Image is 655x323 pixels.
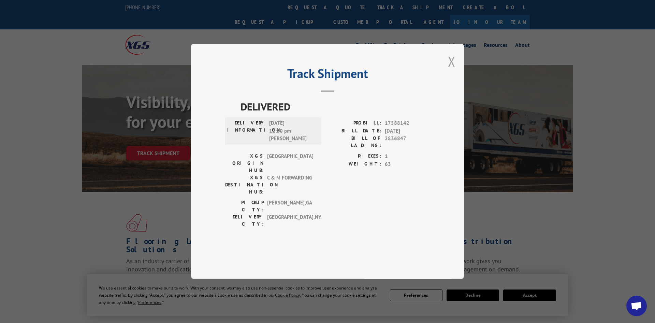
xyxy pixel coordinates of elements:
a: Open chat [626,296,647,316]
label: PROBILL: [327,120,381,127]
span: 2836847 [385,135,430,149]
span: [GEOGRAPHIC_DATA] , NY [267,214,313,228]
span: [DATE] [385,127,430,135]
span: [GEOGRAPHIC_DATA] [267,153,313,174]
label: BILL OF LADING: [327,135,381,149]
h2: Track Shipment [225,69,430,82]
span: 63 [385,160,430,168]
label: DELIVERY INFORMATION: [227,120,266,143]
span: 17588142 [385,120,430,127]
label: BILL DATE: [327,127,381,135]
label: DELIVERY CITY: [225,214,264,228]
span: [DATE] 12:30 pm [PERSON_NAME] [269,120,315,143]
span: 1 [385,153,430,161]
label: XGS ORIGIN HUB: [225,153,264,174]
button: Close modal [448,52,455,70]
label: PIECES: [327,153,381,161]
span: [PERSON_NAME] , GA [267,199,313,214]
span: C & M FORWARDING [267,174,313,196]
span: DELIVERED [241,99,430,115]
label: XGS DESTINATION HUB: [225,174,264,196]
label: PICKUP CITY: [225,199,264,214]
label: WEIGHT: [327,160,381,168]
